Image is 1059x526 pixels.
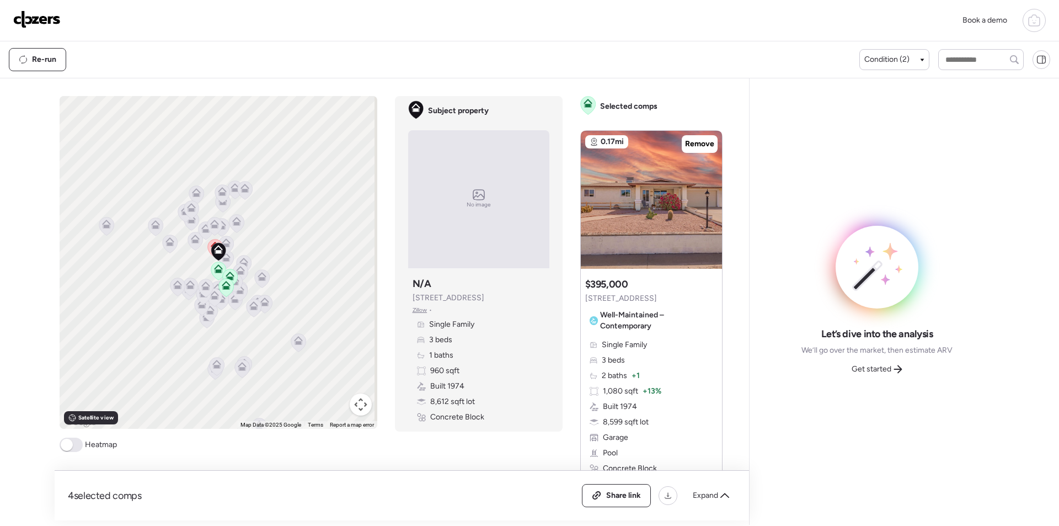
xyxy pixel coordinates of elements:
span: Heatmap [85,439,117,450]
h3: $395,000 [585,278,628,291]
span: Zillow [413,306,427,315]
span: 3 beds [602,355,625,366]
span: Well-Maintained – Contemporary [600,310,713,332]
span: Single Family [429,319,474,330]
span: Subject property [428,105,489,116]
span: Selected comps [600,101,657,112]
span: + 13% [643,386,661,397]
span: • [429,306,432,315]
span: Built 1974 [603,401,637,412]
span: 1,080 sqft [603,386,638,397]
span: Satellite view [78,413,114,422]
a: Terms (opens in new tab) [308,422,323,428]
span: Condition (2) [864,54,910,65]
span: 1 baths [429,350,453,361]
span: 8,612 sqft lot [430,396,475,407]
span: 960 sqft [430,365,459,376]
span: Expand [693,490,718,501]
img: Google [62,415,99,429]
span: [STREET_ADDRESS] [413,293,484,304]
span: Let’s dive into the analysis [821,327,933,341]
span: Concrete Block [603,463,657,474]
span: 8,599 sqft lot [603,417,649,428]
img: Logo [13,10,61,28]
span: Built 1974 [430,381,464,392]
span: 3 beds [429,334,452,346]
button: Map camera controls [350,394,372,416]
span: Single Family [602,339,647,350]
span: 0.17mi [601,136,624,147]
span: No image [467,200,491,209]
span: Remove [685,139,714,150]
span: Map Data ©2025 Google [240,422,301,428]
span: We’ll go over the market, then estimate ARV [801,345,953,356]
span: Pool [603,448,618,459]
a: Open this area in Google Maps (opens a new window) [62,415,99,429]
span: [STREET_ADDRESS] [585,293,657,304]
a: Report a map error [330,422,374,428]
span: Share link [606,490,641,501]
span: Re-run [32,54,56,65]
span: Book a demo [962,15,1007,25]
span: Concrete Block [430,412,484,423]
span: 2 baths [602,370,627,381]
span: 4 selected comps [68,489,142,502]
span: Get started [852,364,891,375]
span: + 1 [632,370,640,381]
h3: N/A [413,277,431,290]
span: Garage [603,432,628,443]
